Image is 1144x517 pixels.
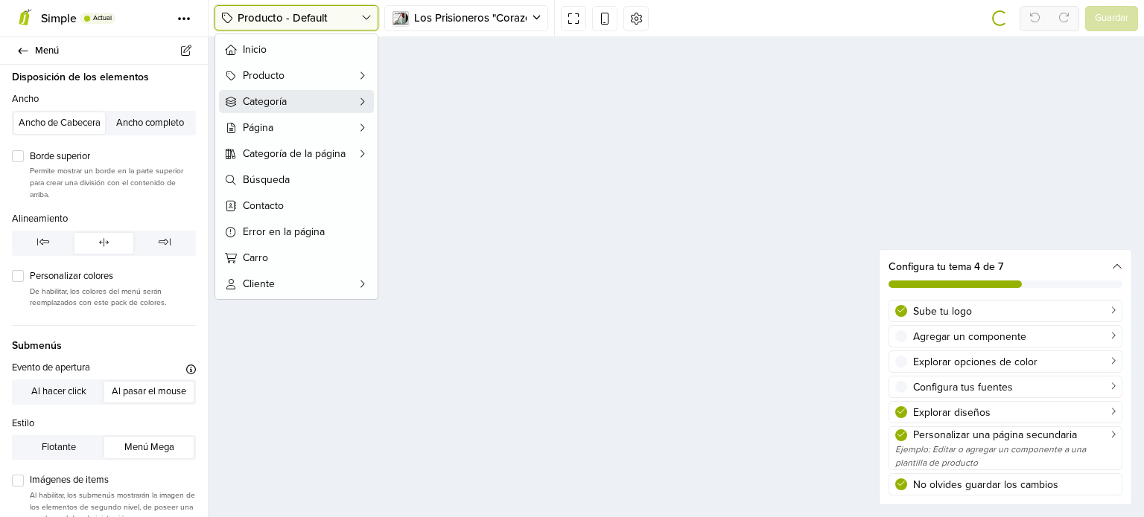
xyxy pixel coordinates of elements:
[219,142,374,165] button: Categoría de la página
[243,250,368,266] span: Carro
[238,10,361,27] span: Producto - Default
[219,116,374,139] button: Página
[243,42,368,57] span: Inicio
[14,437,104,457] button: Flotante
[913,329,1116,344] div: Agregar un componente
[104,437,194,457] button: Menú Mega
[12,212,68,227] label: Alineamiento
[30,165,196,200] p: Permite mostrar un borde en la parte superior para crear una división con el contenido de arriba.
[913,304,1116,319] div: Sube tu logo
[913,405,1116,420] div: Explorar diseños
[12,417,34,431] label: Estilo
[913,427,1116,443] div: Personalizar una página secundaria
[219,38,374,61] button: Inicio
[35,40,190,61] span: Menú
[219,272,374,295] button: Cliente
[219,64,374,87] button: Producto
[880,250,1131,297] div: Configura tu tema 4 de 7
[219,246,374,269] button: Carro
[243,146,350,161] span: Categoría de la página
[889,259,1122,274] div: Configura tu tema 4 de 7
[913,477,1116,492] div: No olvides guardar los cambios
[243,224,368,240] span: Error en la página
[219,90,374,113] button: Categoría
[243,68,350,83] span: Producto
[104,382,194,402] button: Al pasar el mouse
[243,276,350,292] span: Cliente
[14,382,104,402] button: Al hacer click
[913,354,1116,370] div: Explorar opciones de color
[30,269,196,284] label: Personalizar colores
[12,325,196,353] span: Submenús
[889,300,1122,322] a: Sube tu logo
[243,120,350,135] span: Página
[93,15,112,22] span: Actual
[12,57,196,85] span: Disposición de los elementos
[1095,11,1128,26] span: Guardar
[219,194,374,217] button: Contacto
[30,286,196,309] p: De habilitar, los colores del menú serán reemplazados con este pack de colores.
[106,112,194,133] button: Ancho completo
[14,112,105,133] button: Ancho de Cabecera
[219,220,374,243] button: Error en la página
[30,473,196,488] label: Imágenes de items
[30,150,196,164] label: Borde superior
[41,11,77,26] span: Simple
[12,361,90,376] label: Evento de apertura
[895,443,1116,469] div: Ejemplo: Editar o agregar un componente a una plantilla de producto
[12,92,39,107] label: Ancho
[243,198,368,213] span: Contacto
[1085,6,1138,31] button: Guardar
[243,94,350,109] span: Categoría
[219,168,374,191] button: Búsqueda
[913,379,1116,395] div: Configura tus fuentes
[243,172,368,187] span: Búsqueda
[214,5,378,30] button: Producto - Default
